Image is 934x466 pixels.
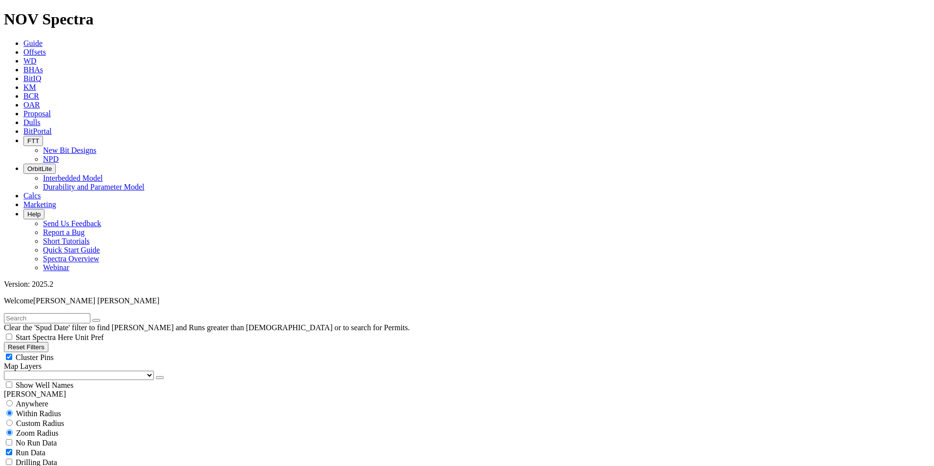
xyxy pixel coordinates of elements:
a: OAR [23,101,40,109]
a: New Bit Designs [43,146,96,154]
button: FTT [23,136,43,146]
a: Short Tutorials [43,237,90,245]
span: Custom Radius [16,419,64,427]
span: OrbitLite [27,165,52,172]
span: Anywhere [16,400,48,408]
span: Unit Pref [75,333,104,341]
div: [PERSON_NAME] [4,390,930,399]
a: BCR [23,92,39,100]
a: Report a Bug [43,228,85,236]
input: Search [4,313,90,323]
h1: NOV Spectra [4,10,930,28]
a: Calcs [23,191,41,200]
span: No Run Data [16,439,57,447]
span: Help [27,211,41,218]
span: Map Layers [4,362,42,370]
span: Within Radius [16,409,61,418]
div: Version: 2025.2 [4,280,930,289]
a: KM [23,83,36,91]
span: Clear the 'Spud Date' filter to find [PERSON_NAME] and Runs greater than [DEMOGRAPHIC_DATA] or to... [4,323,410,332]
a: Webinar [43,263,69,272]
a: Dulls [23,118,41,127]
a: Spectra Overview [43,254,99,263]
a: Offsets [23,48,46,56]
span: FTT [27,137,39,145]
a: BHAs [23,65,43,74]
span: Zoom Radius [16,429,59,437]
input: Start Spectra Here [6,334,12,340]
span: [PERSON_NAME] [PERSON_NAME] [33,297,159,305]
a: Guide [23,39,42,47]
span: Show Well Names [16,381,73,389]
a: Proposal [23,109,51,118]
button: OrbitLite [23,164,56,174]
a: WD [23,57,37,65]
p: Welcome [4,297,930,305]
a: Send Us Feedback [43,219,101,228]
a: BitPortal [23,127,52,135]
a: Quick Start Guide [43,246,100,254]
a: Durability and Parameter Model [43,183,145,191]
span: Start Spectra Here [16,333,73,341]
span: Run Data [16,448,45,457]
a: NPD [43,155,59,163]
a: Marketing [23,200,56,209]
button: Reset Filters [4,342,48,352]
a: Interbedded Model [43,174,103,182]
a: BitIQ [23,74,41,83]
button: Help [23,209,44,219]
span: Cluster Pins [16,353,54,361]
